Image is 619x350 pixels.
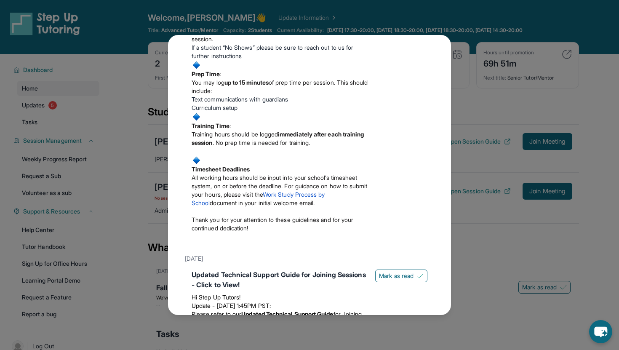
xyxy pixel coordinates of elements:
[229,122,231,129] span: :
[375,270,427,282] button: Mark as read
[192,294,240,301] span: Hi Step Up Tutors!
[192,112,201,122] img: :small_blue_diamond:
[192,155,201,165] img: :small_blue_diamond:
[192,70,220,77] strong: Prep Time
[192,122,229,129] strong: Training Time
[192,131,278,138] span: Training hours should be logged
[192,96,288,103] span: Text communications with guardians
[220,70,221,77] span: :
[192,270,368,290] div: Updated Technical Support Guide for Joining Sessions - Click to View!
[192,79,224,86] span: You may log
[192,310,241,318] span: Please refer to our
[241,310,333,318] strong: Updated Technical Support Guide
[417,273,424,279] img: Mark as read
[192,79,368,94] span: of prep time per session. This should include:
[192,60,201,70] img: :small_blue_diamond:
[192,131,364,146] strong: immediately after each training session
[379,272,414,280] span: Mark as read
[192,166,250,173] strong: Timesheet Deadlines
[192,216,353,232] span: Thank you for your attention to these guidelines and for your continued dedication!
[210,199,315,206] span: document in your initial welcome email.
[192,302,271,309] span: Update - [DATE] 1:45PM PST:
[192,174,367,198] span: All working hours should be input into your school’s timesheet system, on or before the deadline....
[224,79,269,86] strong: up to 15 minutes
[192,104,237,111] span: Curriculum setup
[589,320,612,343] button: chat-button
[213,139,310,146] span: . No prep time is needed for training.
[185,251,434,266] div: [DATE]
[192,44,353,59] span: If a student “No Shows” please be sure to reach out to us for further instructions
